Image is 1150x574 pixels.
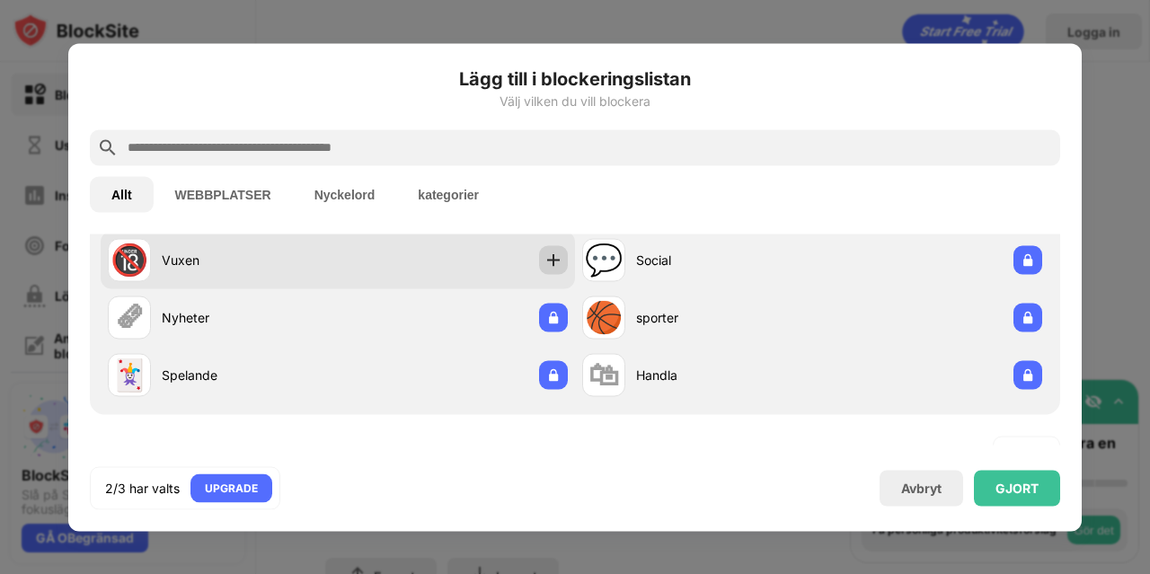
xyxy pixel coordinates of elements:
div: 🗞 [114,299,145,336]
div: Välj vilken du vill blockera [90,93,1060,108]
button: WEBBPLATSER [154,176,293,212]
img: search.svg [97,137,119,158]
div: Social [636,251,812,269]
div: Webbplatser att blockera [90,441,268,459]
div: 💬 [585,242,623,278]
div: 🛍 [588,357,619,393]
button: Nyckelord [293,176,397,212]
div: 2/3 har valts [105,479,180,497]
div: 🔞 [111,242,148,278]
div: UPGRADE [205,479,258,497]
div: Avbryt [901,481,942,496]
div: 🃏 [111,357,148,393]
div: 🏀 [585,299,623,336]
h6: Lägg till i blockeringslistan [90,65,1060,92]
div: Handla [636,366,812,384]
button: Allt [90,176,154,212]
div: Se mer [1008,441,1045,459]
div: Vuxen [162,251,338,269]
button: kategorier [396,176,500,212]
div: sporter [636,308,812,327]
div: GJORT [995,481,1039,495]
div: Nyheter [162,308,338,327]
div: Spelande [162,366,338,384]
